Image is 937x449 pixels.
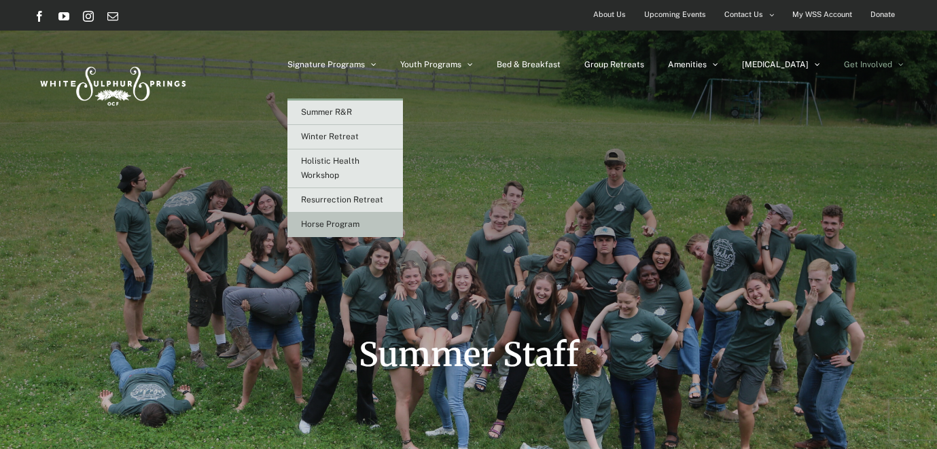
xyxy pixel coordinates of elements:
a: Horse Program [287,213,403,237]
span: About Us [593,5,626,24]
a: [MEDICAL_DATA] [742,31,820,98]
span: [MEDICAL_DATA] [742,60,809,69]
span: Resurrection Retreat [301,195,383,204]
span: Holistic Health Workshop [301,156,359,180]
span: Youth Programs [400,60,461,69]
a: Bed & Breakfast [497,31,561,98]
img: White Sulphur Springs Logo [34,52,190,115]
a: Summer R&R [287,101,403,125]
nav: Main Menu [287,31,904,98]
span: Signature Programs [287,60,365,69]
span: Summer Staff [359,334,579,375]
span: My WSS Account [792,5,852,24]
span: Winter Retreat [301,132,359,141]
a: Get Involved [844,31,904,98]
a: Resurrection Retreat [287,188,403,213]
a: Amenities [668,31,718,98]
a: Winter Retreat [287,125,403,149]
span: Amenities [668,60,707,69]
a: Group Retreats [584,31,644,98]
a: Signature Programs [287,31,376,98]
span: Group Retreats [584,60,644,69]
span: Horse Program [301,219,359,229]
span: Get Involved [844,60,892,69]
a: Youth Programs [400,31,473,98]
span: Upcoming Events [644,5,706,24]
span: Summer R&R [301,107,352,117]
a: Holistic Health Workshop [287,149,403,188]
span: Donate [870,5,895,24]
span: Contact Us [724,5,763,24]
span: Bed & Breakfast [497,60,561,69]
